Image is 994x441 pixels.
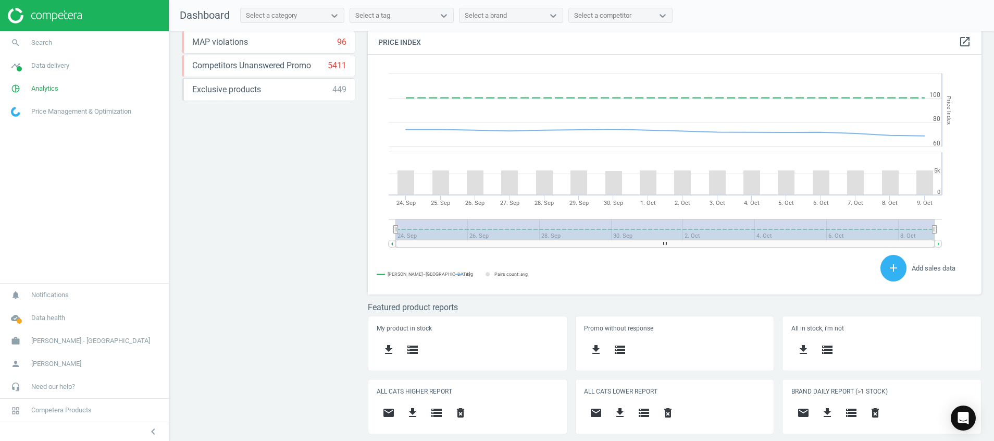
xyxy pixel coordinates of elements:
[662,407,674,419] i: delete_forever
[192,84,261,95] span: Exclusive products
[465,200,484,206] tspan: 26. Sep
[425,401,449,425] button: storage
[377,338,401,362] button: get_app
[6,308,26,328] i: cloud_done
[401,401,425,425] button: get_app
[675,200,690,206] tspan: 2. Oct
[608,338,632,362] button: storage
[845,407,858,419] i: storage
[590,344,602,356] i: get_app
[880,255,906,281] button: add
[632,401,656,425] button: storage
[31,61,69,70] span: Data delivery
[933,115,940,123] text: 80
[500,200,519,206] tspan: 27. Sep
[821,407,834,419] i: get_app
[147,425,159,438] i: chevron_left
[710,200,725,206] tspan: 3. Oct
[192,36,248,48] span: MAP violations
[882,200,898,206] tspan: 8. Oct
[797,407,810,419] i: email
[614,344,626,356] i: storage
[31,107,131,116] span: Price Management & Optimization
[466,272,473,277] tspan: avg
[11,107,20,117] img: wGWNvw8QSZomAAAAABJRU5ErkJggg==
[377,401,401,425] button: email
[8,8,82,23] img: ajHJNr6hYgQAAAAASUVORK5CYII=
[337,36,346,48] div: 96
[6,354,26,374] i: person
[382,344,395,356] i: get_app
[791,401,815,425] button: email
[406,407,419,419] i: get_app
[929,91,940,99] text: 100
[401,338,425,362] button: storage
[382,407,395,419] i: email
[31,313,65,323] span: Data health
[848,200,863,206] tspan: 7. Oct
[791,388,973,395] h5: BRAND DAILY REPORT (>1 STOCK)
[449,401,473,425] button: delete_forever
[6,331,26,351] i: work
[791,325,973,332] h5: All in stock, i'm not
[430,407,443,419] i: storage
[535,200,554,206] tspan: 28. Sep
[813,200,829,206] tspan: 6. Oct
[744,200,760,206] tspan: 4. Oct
[388,272,470,277] tspan: [PERSON_NAME] - [GEOGRAPHIC_DATA]
[368,302,981,312] h3: Featured product reports
[6,33,26,53] i: search
[791,338,815,362] button: get_app
[31,336,150,346] span: [PERSON_NAME] - [GEOGRAPHIC_DATA]
[6,285,26,305] i: notifications
[917,200,933,206] tspan: 9. Oct
[821,344,834,356] i: storage
[584,325,765,332] h5: Promo without response
[608,401,632,425] button: get_app
[431,200,450,206] tspan: 25. Sep
[332,84,346,95] div: 449
[396,200,416,206] tspan: 24. Sep
[465,11,507,20] div: Select a brand
[31,382,75,391] span: Need our help?
[6,56,26,76] i: timeline
[584,338,608,362] button: get_app
[887,262,900,274] i: add
[863,401,887,425] button: delete_forever
[959,35,971,48] i: open_in_new
[368,30,981,55] h4: Price Index
[454,407,467,419] i: delete_forever
[934,167,940,174] text: 5k
[869,407,881,419] i: delete_forever
[584,401,608,425] button: email
[614,407,626,419] i: get_app
[494,272,528,277] tspan: Pairs count: avg
[31,290,69,300] span: Notifications
[31,84,58,93] span: Analytics
[377,388,558,395] h5: ALL CATS HIGHER REPORT
[959,35,971,49] a: open_in_new
[140,425,166,438] button: chevron_left
[246,11,297,20] div: Select a category
[584,388,765,395] h5: ALL CATS LOWER REPORT
[933,140,940,147] text: 60
[180,9,230,21] span: Dashboard
[31,38,52,47] span: Search
[6,79,26,99] i: pie_chart_outlined
[839,401,863,425] button: storage
[31,406,92,415] span: Competera Products
[569,200,589,206] tspan: 29. Sep
[640,200,656,206] tspan: 1. Oct
[377,325,558,332] h5: My product in stock
[912,264,955,272] span: Add sales data
[406,344,419,356] i: storage
[590,407,602,419] i: email
[574,11,631,20] div: Select a competitor
[328,60,346,71] div: 5411
[951,406,976,431] div: Open Intercom Messenger
[192,60,311,71] span: Competitors Unanswered Promo
[638,407,650,419] i: storage
[815,401,839,425] button: get_app
[604,200,623,206] tspan: 30. Sep
[937,189,940,195] text: 0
